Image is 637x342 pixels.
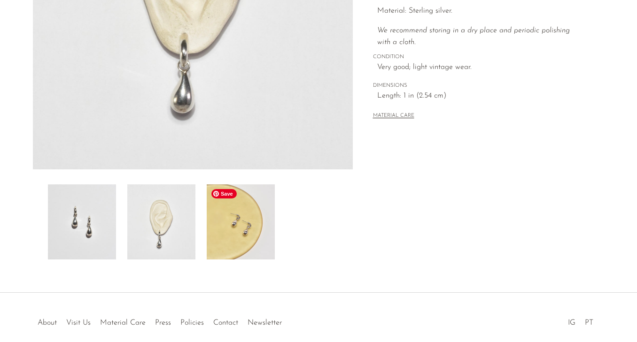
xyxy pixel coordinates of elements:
a: PT [585,319,593,327]
p: Material: Sterling silver. [377,5,584,17]
a: Policies [180,319,204,327]
a: Press [155,319,171,327]
span: Very good; light vintage wear. [377,61,584,74]
img: Silver Teardrop Earrings [48,184,116,259]
a: Visit Us [66,319,91,327]
a: About [38,319,57,327]
span: CONDITION [373,53,584,61]
span: Length: 1 in (2.54 cm) [377,90,584,102]
button: MATERIAL CARE [373,113,414,120]
span: Save [211,189,237,198]
a: Material Care [100,319,146,327]
a: IG [568,319,575,327]
a: Contact [213,319,238,327]
ul: Social Medias [563,312,598,329]
i: We recommend storing in a dry place and periodic polishing with a cloth. [377,27,570,46]
img: Silver Teardrop Earrings [127,184,195,259]
ul: Quick links [33,312,287,329]
span: DIMENSIONS [373,82,584,90]
img: Silver Teardrop Earrings [207,184,275,259]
